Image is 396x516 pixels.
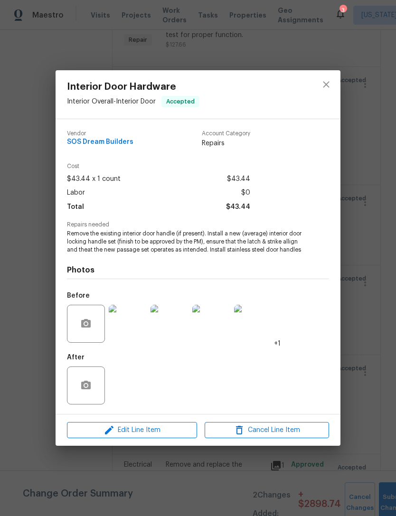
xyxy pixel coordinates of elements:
[67,139,133,146] span: SOS Dream Builders
[67,230,303,253] span: Remove the existing interior door handle (if present). Install a new (average) interior door lock...
[70,424,194,436] span: Edit Line Item
[67,265,329,275] h4: Photos
[67,131,133,137] span: Vendor
[67,172,121,186] span: $43.44 x 1 count
[226,200,250,214] span: $43.44
[339,6,346,15] div: 3
[227,172,250,186] span: $43.44
[67,222,329,228] span: Repairs needed
[207,424,326,436] span: Cancel Line Item
[202,139,250,148] span: Repairs
[67,163,250,169] span: Cost
[205,422,329,439] button: Cancel Line Item
[162,97,198,106] span: Accepted
[67,200,84,214] span: Total
[67,186,85,200] span: Labor
[67,292,90,299] h5: Before
[67,354,85,361] h5: After
[202,131,250,137] span: Account Category
[315,73,338,96] button: close
[274,339,281,348] span: +1
[241,186,250,200] span: $0
[67,98,156,105] span: Interior Overall - Interior Door
[67,82,199,92] span: Interior Door Hardware
[67,422,197,439] button: Edit Line Item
